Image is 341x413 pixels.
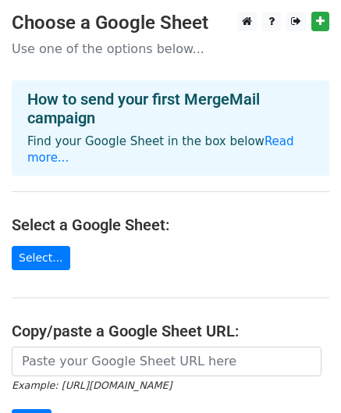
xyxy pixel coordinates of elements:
[12,347,321,376] input: Paste your Google Sheet URL here
[27,90,314,127] h4: How to send your first MergeMail campaign
[12,12,329,34] h3: Choose a Google Sheet
[27,134,294,165] a: Read more...
[12,322,329,340] h4: Copy/paste a Google Sheet URL:
[12,215,329,234] h4: Select a Google Sheet:
[12,41,329,57] p: Use one of the options below...
[27,134,314,166] p: Find your Google Sheet in the box below
[12,379,172,391] small: Example: [URL][DOMAIN_NAME]
[12,246,70,270] a: Select...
